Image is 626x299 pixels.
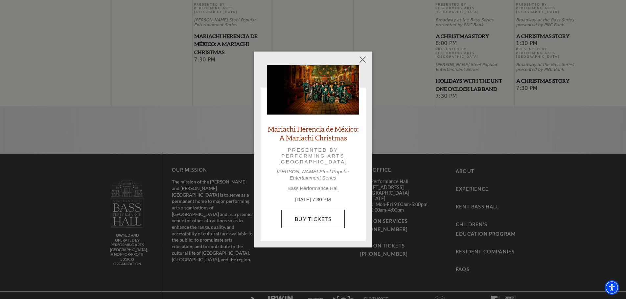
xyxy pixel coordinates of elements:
[281,210,345,228] a: Buy Tickets
[267,196,359,203] p: [DATE] 7:30 PM
[276,147,350,165] p: Presented by Performing Arts [GEOGRAPHIC_DATA]
[267,169,359,181] p: [PERSON_NAME] Steel Popular Entertainment Series
[267,65,359,115] img: Mariachi Herencia de México: A Mariachi Christmas
[267,185,359,191] p: Bass Performance Hall
[356,53,369,66] button: Close
[605,280,619,295] div: Accessibility Menu
[267,124,359,142] a: Mariachi Herencia de México: A Mariachi Christmas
